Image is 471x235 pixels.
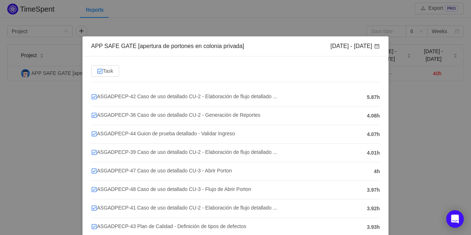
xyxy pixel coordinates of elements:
[91,168,97,174] img: 10318
[91,187,97,192] img: 10318
[91,93,277,99] span: ASGADPECP-42 Caso de uso detallado CU-2 - Elaboración de flujo detallado ...
[374,168,380,175] span: 4h
[91,186,251,192] span: ASGADPECP-48 Caso de uso detallado CU-3 - Flujo de Abrir Porton
[367,93,380,101] span: 5.87h
[330,42,380,50] div: [DATE] - [DATE]
[97,68,113,74] span: Task
[91,112,260,118] span: ASGADPECP-36 Caso de uso detallado CU-2 - Generación de Reportes
[91,112,97,118] img: 10318
[91,168,232,174] span: ASGADPECP-47 Caso de uso detallado CU-3 - Abrir Porton
[91,223,246,229] span: ASGADPECP-43 Plan de Calidad - Definición de tipos de defectos
[91,205,277,211] span: ASGADPECP-41 Caso de uso detallado CU-2 - Elaboración de flujo detallado ...
[367,186,380,194] span: 3.97h
[91,149,277,155] span: ASGADPECP-39 Caso de uso detallado CU-2 - Elaboración de flujo detallado ...
[91,131,235,136] span: ASGADPECP-44 Guion de prueba detallado - Validar Ingreso
[97,68,103,74] img: 10318
[367,131,380,138] span: 4.07h
[367,223,380,231] span: 3.93h
[367,149,380,157] span: 4.01h
[91,150,97,155] img: 10318
[91,224,97,230] img: 10318
[446,210,464,228] div: Open Intercom Messenger
[91,94,97,100] img: 10318
[367,205,380,212] span: 3.92h
[91,205,97,211] img: 10318
[91,42,244,50] div: APP SAFE GATE [apertura de portones en colonia privada]
[367,112,380,120] span: 4.08h
[91,131,97,137] img: 10318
